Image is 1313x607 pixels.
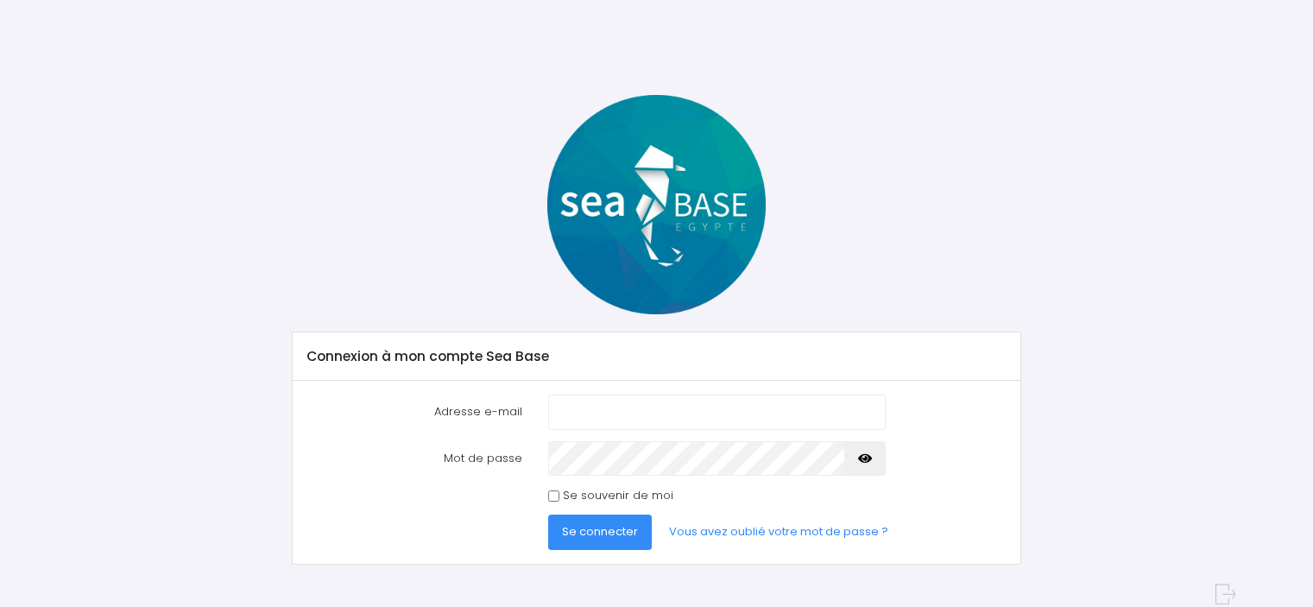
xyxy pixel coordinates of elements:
span: Se connecter [562,523,638,540]
label: Adresse e-mail [294,395,535,429]
label: Mot de passe [294,441,535,476]
a: Vous avez oublié votre mot de passe ? [655,515,902,549]
div: Connexion à mon compte Sea Base [293,332,1020,381]
label: Se souvenir de moi [563,487,673,504]
button: Se connecter [548,515,652,549]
